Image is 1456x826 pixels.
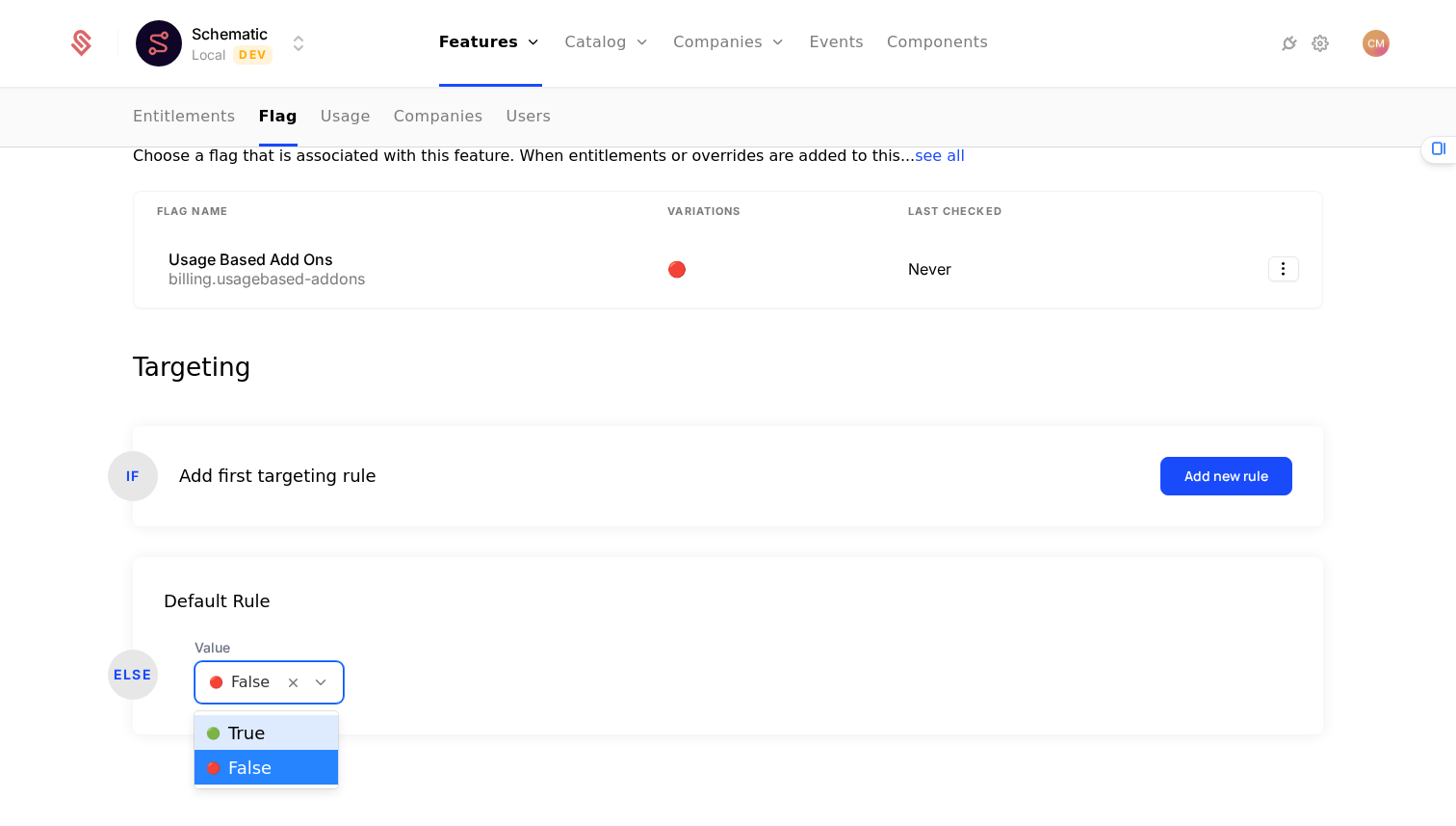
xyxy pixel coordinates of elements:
a: Settings [1309,32,1332,55]
a: Entitlements [133,90,236,147]
th: Variations [644,192,884,232]
div: Never [908,257,1145,280]
div: billing.usagebased-addons [169,271,365,286]
div: Default Rule [133,588,1323,615]
button: Select action [1268,256,1299,281]
a: Integrations [1278,32,1301,55]
div: Choose a flag that is associated with this feature. When entitlements or overrides are added to t... [133,145,1323,168]
img: Schematic [136,20,182,67]
nav: Main [133,90,1323,147]
th: Last Checked [885,192,1168,232]
div: IF [108,451,158,501]
a: Companies [394,90,483,147]
div: Add first targeting rule [179,463,377,490]
div: Targeting [133,355,1323,380]
button: Add new rule [1160,457,1292,495]
span: 🔴 [667,259,690,279]
span: Schematic [192,22,268,45]
span: Value [195,638,344,657]
a: Users [507,90,552,147]
th: Flag Name [134,192,644,232]
button: Open user button [1363,30,1390,57]
div: Local [192,45,225,65]
ul: Choose Sub Page [133,90,551,147]
div: Add new rule [1184,466,1268,486]
span: Dev [233,45,273,65]
img: Coleman McFarland [1363,30,1390,57]
div: ELSE [108,650,158,700]
span: 🟢 [206,726,221,741]
span: False [206,759,272,777]
button: Select environment [142,22,310,65]
div: Usage Based Add Ons [169,252,365,267]
a: Usage [321,90,371,147]
span: see all [915,147,965,165]
span: True [206,725,265,742]
a: Flag [259,90,298,147]
span: 🔴 [206,760,221,776]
